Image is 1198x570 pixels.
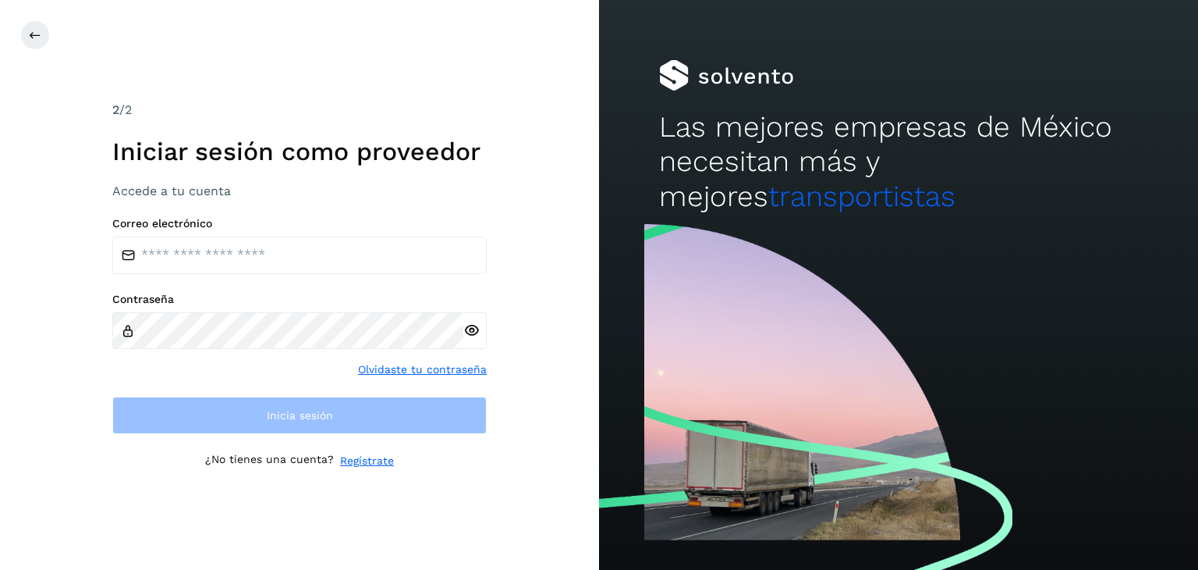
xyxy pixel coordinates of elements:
label: Correo electrónico [112,217,487,230]
span: Inicia sesión [267,410,333,421]
button: Inicia sesión [112,397,487,434]
h3: Accede a tu cuenta [112,183,487,198]
span: transportistas [768,180,955,213]
div: /2 [112,101,487,119]
a: Regístrate [340,453,394,469]
h2: Las mejores empresas de México necesitan más y mejores [659,110,1138,214]
label: Contraseña [112,293,487,306]
h1: Iniciar sesión como proveedor [112,137,487,166]
a: Olvidaste tu contraseña [358,362,487,378]
span: 2 [112,102,119,117]
p: ¿No tienes una cuenta? [205,453,334,469]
